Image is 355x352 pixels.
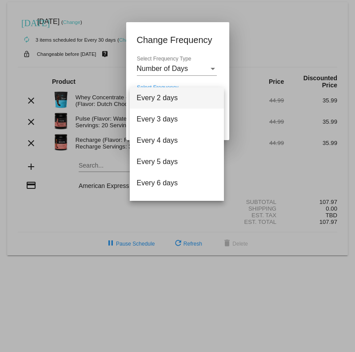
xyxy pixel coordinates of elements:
span: Every 5 days [137,151,217,172]
span: Every 7 days [137,194,217,215]
span: Every 3 days [137,109,217,130]
span: Every 2 days [137,87,217,109]
span: Every 4 days [137,130,217,151]
span: Every 6 days [137,172,217,194]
